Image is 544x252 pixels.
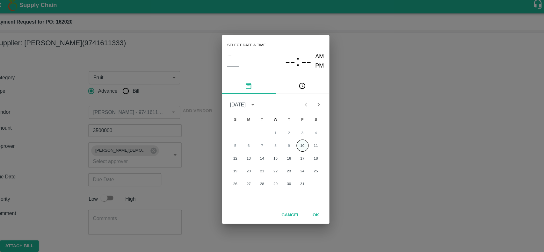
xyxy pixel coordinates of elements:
[281,53,291,70] button: --
[221,77,272,92] button: pick date
[279,110,291,123] span: Thursday
[254,148,265,159] button: 14
[266,148,278,159] button: 15
[305,160,316,171] button: 25
[296,53,306,70] button: --
[292,160,303,171] button: 24
[275,202,297,213] button: Cancel
[228,160,240,171] button: 19
[254,172,265,184] button: 28
[300,202,321,213] button: OK
[228,110,240,123] span: Sunday
[279,160,291,171] button: 23
[254,110,265,123] span: Tuesday
[305,148,316,159] button: 18
[245,97,256,108] button: calendar view is open, switch to year view
[292,172,303,184] button: 31
[292,136,303,147] button: 10
[266,172,278,184] button: 29
[272,77,323,92] button: pick time
[305,136,316,147] button: 11
[254,160,265,171] button: 21
[241,148,252,159] button: 13
[266,160,278,171] button: 22
[241,172,252,184] button: 27
[279,148,291,159] button: 16
[305,110,316,123] span: Saturday
[241,110,252,123] span: Monday
[292,110,303,123] span: Friday
[310,61,318,70] button: PM
[279,172,291,184] button: 30
[226,41,263,51] span: Select date & time
[310,53,318,61] button: AM
[266,110,278,123] span: Wednesday
[226,51,231,59] button: –
[292,148,303,159] button: 17
[228,172,240,184] button: 26
[229,99,244,106] div: [DATE]
[226,59,238,72] button: ––
[228,148,240,159] button: 12
[227,51,230,59] span: –
[307,97,319,109] button: Next month
[291,53,295,70] span: :
[241,160,252,171] button: 20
